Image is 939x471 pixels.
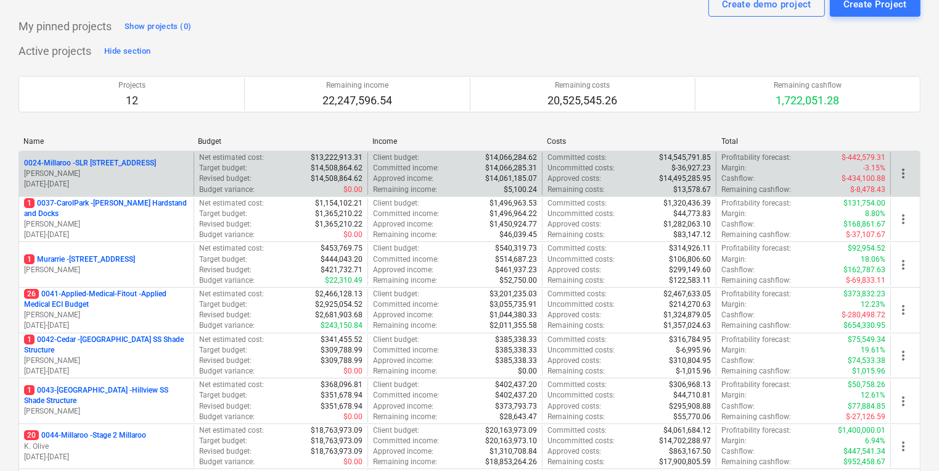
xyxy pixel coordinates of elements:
p: Revised budget : [199,310,252,320]
p: Approved income : [373,265,433,275]
span: 1 [24,254,35,264]
p: $1,365,210.22 [315,219,363,230]
p: Remaining income : [373,366,437,377]
div: 0024-Millaroo -SLR [STREET_ADDRESS][PERSON_NAME][DATE]-[DATE] [24,158,189,190]
p: $368,096.81 [321,380,363,390]
p: Committed costs : [547,198,607,209]
p: $314,926.11 [669,243,711,254]
p: Profitability forecast : [721,380,791,390]
p: [DATE] - [DATE] [24,366,189,377]
p: $74,533.38 [848,356,885,366]
p: $55,770.06 [673,412,711,422]
p: [PERSON_NAME] [24,169,189,179]
p: $2,681,903.68 [315,310,363,320]
p: Client budget : [373,243,419,254]
p: $3,201,235.03 [490,289,537,299]
p: $0.00 [518,366,537,377]
p: $17,900,805.59 [659,457,711,467]
p: Approved costs : [547,356,601,366]
p: $4,061,684.12 [663,425,711,436]
p: Budget variance : [199,320,255,331]
p: Approved income : [373,446,433,457]
p: Remaining cashflow : [721,275,791,286]
p: $309,788.99 [321,356,363,366]
p: Target budget : [199,163,247,173]
p: $654,330.95 [843,320,885,331]
p: $214,270.63 [669,299,711,310]
p: Budget variance : [199,230,255,240]
p: Revised budget : [199,401,252,412]
p: Uncommitted costs : [547,299,615,310]
p: Net estimated cost : [199,335,264,345]
div: Income [372,137,537,146]
p: Remaining cashflow : [721,320,791,331]
p: K. Olive [24,441,189,452]
p: Committed income : [373,163,439,173]
p: Uncommitted costs : [547,345,615,356]
p: Approved costs : [547,265,601,275]
div: 200044-Millaroo -Stage 2 MillarooK. Olive[DATE]-[DATE] [24,430,189,462]
div: 10042-Cedar -[GEOGRAPHIC_DATA] SS Shade Structure[PERSON_NAME][DATE]-[DATE] [24,335,189,377]
p: Committed costs : [547,380,607,390]
p: Remaining cashflow [774,80,842,91]
p: Committed costs : [547,425,607,436]
p: Net estimated cost : [199,198,264,209]
p: $453,769.75 [321,243,363,254]
p: Approved costs : [547,446,601,457]
p: Committed income : [373,436,439,446]
p: Target budget : [199,209,247,219]
p: $-6,995.96 [676,345,711,356]
p: 0043-[GEOGRAPHIC_DATA] - Hillview SS Shade Structure [24,385,189,406]
p: $44,773.83 [673,209,711,219]
span: 1 [24,198,35,208]
p: Client budget : [373,425,419,436]
p: $2,925,054.52 [315,299,363,310]
p: Cashflow : [721,219,755,230]
p: $13,222,913.31 [311,152,363,163]
p: Cashflow : [721,446,755,457]
p: 22,247,596.54 [322,93,392,108]
p: Net estimated cost : [199,289,264,299]
p: $310,804.95 [669,356,711,366]
p: $373,793.73 [495,401,537,412]
p: Remaining income : [373,320,437,331]
p: Approved costs : [547,310,601,320]
p: Uncommitted costs : [547,254,615,265]
p: $402,437.20 [495,390,537,401]
p: Margin : [721,299,747,310]
p: $863,167.50 [669,446,711,457]
p: Cashflow : [721,356,755,366]
p: Uncommitted costs : [547,209,615,219]
p: $168,861.67 [843,219,885,230]
p: Budget variance : [199,457,255,467]
p: $1,044,380.33 [490,310,537,320]
p: $309,788.99 [321,345,363,356]
p: Remaining costs : [547,230,605,240]
p: Approved costs : [547,401,601,412]
p: $83,147.12 [673,230,711,240]
iframe: Chat Widget [877,412,939,471]
span: more_vert [896,394,911,409]
p: 0044-Millaroo - Stage 2 Millaroo [24,430,146,441]
p: $-1,015.96 [676,366,711,377]
p: Cashflow : [721,310,755,320]
p: $514,687.23 [495,254,537,265]
p: $75,549.34 [848,335,885,345]
p: 0042-Cedar - [GEOGRAPHIC_DATA] SS Shade Structure [24,335,189,356]
div: Show projects (0) [125,20,191,34]
p: [PERSON_NAME] [24,219,189,230]
button: Show projects (0) [121,17,194,36]
span: 1 [24,385,35,395]
div: Hide section [104,44,150,59]
p: Remaining income : [373,230,437,240]
p: $46,039.45 [499,230,537,240]
p: $14,061,185.07 [485,173,537,184]
button: Hide section [101,41,154,61]
p: Target budget : [199,254,247,265]
p: Committed income : [373,209,439,219]
p: $-280,498.72 [842,310,885,320]
div: Total [721,137,886,146]
p: $22,310.49 [325,275,363,286]
p: Target budget : [199,299,247,310]
span: 1 [24,335,35,344]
